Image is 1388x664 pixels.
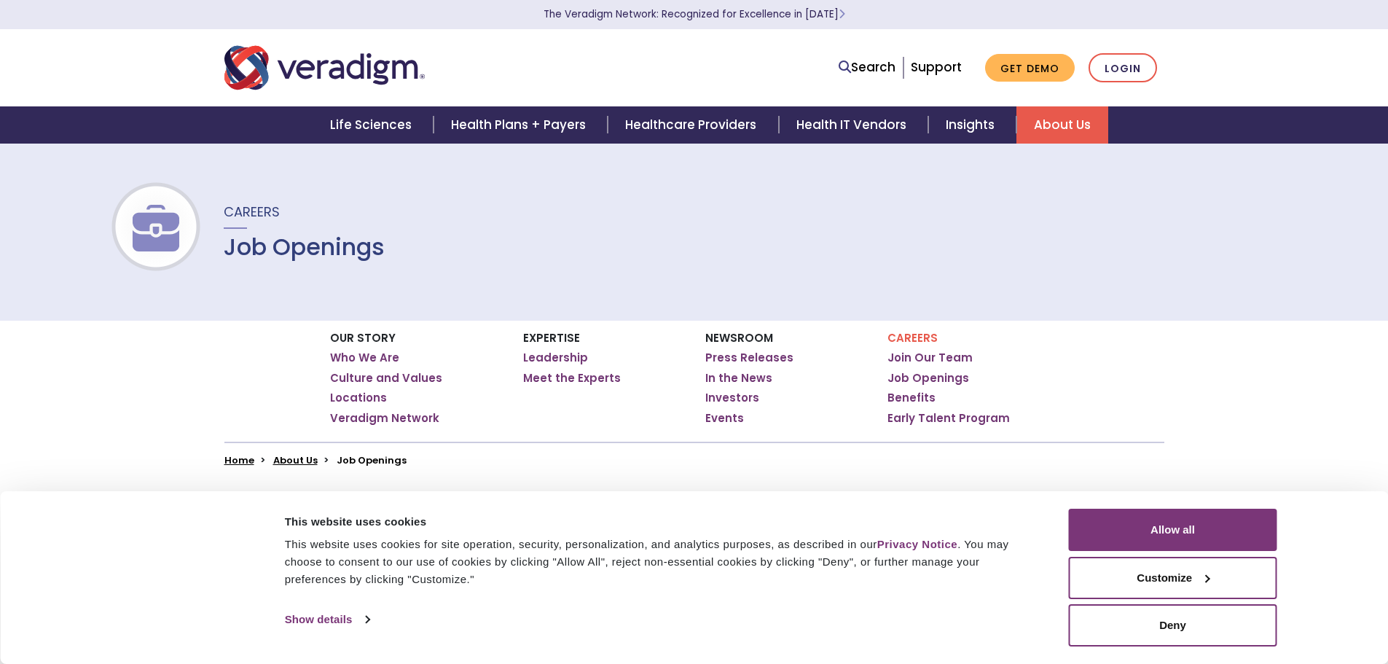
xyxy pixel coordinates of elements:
a: In the News [705,371,772,386]
a: Insights [928,106,1016,144]
button: Customize [1069,557,1277,599]
div: This website uses cookies for site operation, security, personalization, and analytics purposes, ... [285,536,1036,588]
a: Join Our Team [887,351,973,365]
div: This website uses cookies [285,513,1036,531]
a: Who We Are [330,351,399,365]
a: Health IT Vendors [779,106,928,144]
a: About Us [1016,106,1108,144]
a: Job Openings [887,371,969,386]
button: Allow all [1069,509,1277,551]
a: Locations [330,391,387,405]
a: Life Sciences [313,106,434,144]
a: Culture and Values [330,371,442,386]
a: Home [224,453,254,467]
a: Search [839,58,895,77]
a: The Veradigm Network: Recognized for Excellence in [DATE]Learn More [544,7,845,21]
a: Get Demo [985,54,1075,82]
span: Learn More [839,7,845,21]
a: Login [1089,53,1157,83]
a: Benefits [887,391,936,405]
a: About Us [273,453,318,467]
a: Support [911,58,962,76]
button: Deny [1069,604,1277,647]
a: Events [705,411,744,426]
a: Early Talent Program [887,411,1010,426]
a: Health Plans + Payers [434,106,608,144]
a: Press Releases [705,351,793,365]
a: Veradigm Network [330,411,439,426]
a: Show details [285,609,369,630]
span: Careers [224,203,280,221]
a: Leadership [523,351,588,365]
img: Veradigm logo [224,44,425,92]
a: Privacy Notice [877,538,957,550]
a: Healthcare Providers [608,106,778,144]
a: Meet the Experts [523,371,621,386]
h1: Job Openings [224,233,385,261]
a: Investors [705,391,759,405]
